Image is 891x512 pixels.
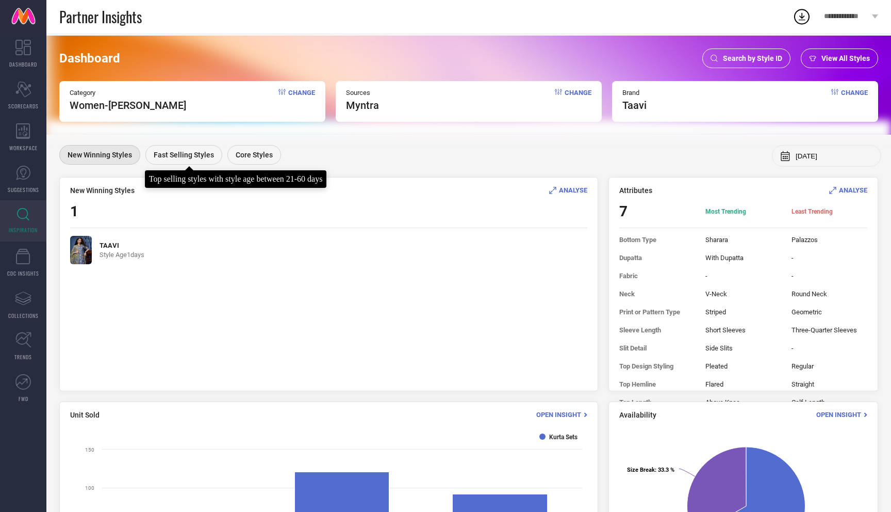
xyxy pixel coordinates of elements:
span: TAAVI [100,242,144,249]
span: Short Sleeves [705,326,781,334]
span: Dupatta [619,254,695,262]
span: Women-[PERSON_NAME] [70,99,186,111]
span: Unit Sold [70,411,100,419]
span: Least Trending [791,207,867,216]
span: Partner Insights [59,6,142,27]
span: Brand [622,89,647,97]
span: ANALYSE [559,186,587,194]
span: Regular [791,362,867,370]
span: taavi [622,99,647,111]
span: New Winning Styles [70,186,135,195]
span: - [705,272,781,280]
tspan: Size Break [627,467,655,473]
span: Style Age 1 days [100,251,144,259]
span: Palazzos [791,236,867,244]
span: Category [70,89,186,97]
span: Core Styles [236,151,273,159]
text: Kurta Sets [549,434,577,441]
span: - [791,254,867,262]
span: Open Insight [536,411,581,419]
span: Above Knee [705,398,781,406]
span: Fabric [619,272,695,280]
div: Open Insight [536,410,587,420]
span: TRENDS [14,353,32,361]
span: Top Length [619,398,695,406]
img: bC9RsH8M_3bec65e6a957477a91f65f974809764f.jpg [70,236,92,264]
span: Flared [705,380,781,388]
span: SUGGESTIONS [8,186,39,194]
div: Top selling styles with style age between 21-60 days [149,174,323,184]
span: View All Styles [821,54,870,62]
span: Most Trending [705,207,781,216]
span: 1 [70,203,78,220]
span: FWD [19,395,28,403]
span: DASHBOARD [9,60,37,68]
span: Pleated [705,362,781,370]
span: Slit Detail [619,344,695,352]
span: Top Design Styling [619,362,695,370]
span: ANALYSE [839,186,867,194]
div: Open Insight [816,410,867,420]
span: - [791,344,867,352]
span: Sharara [705,236,781,244]
span: CDC INSIGHTS [7,269,39,277]
span: myntra [346,99,379,111]
span: Sleeve Length [619,326,695,334]
div: Analyse [549,185,587,195]
span: Change [841,89,868,111]
span: Print or Pattern Type [619,308,695,316]
span: Availability [619,411,656,419]
span: Attributes [619,186,652,195]
span: Neck [619,290,695,298]
input: Select month [796,152,873,160]
span: Change [565,89,591,111]
span: New Winning Styles [68,151,132,159]
span: Dashboard [59,51,120,66]
text: 100 [85,485,94,491]
span: 7 [619,203,695,220]
span: Open Insight [816,411,861,419]
span: Bottom Type [619,236,695,244]
span: COLLECTIONS [8,312,39,319]
span: WORKSPACE [9,144,38,152]
span: Striped [705,308,781,316]
span: Round Neck [791,290,867,298]
text: : 33.3 % [627,467,674,473]
span: Change [288,89,315,111]
span: With Dupatta [705,254,781,262]
span: Top Hemline [619,380,695,388]
span: V-Neck [705,290,781,298]
span: Sources [346,89,379,97]
span: Fast Selling Styles [154,151,214,159]
span: INSPIRATION [9,226,38,234]
span: SCORECARDS [8,102,39,110]
span: Calf Length [791,398,867,406]
span: Three-Quarter Sleeves [791,326,867,334]
div: Analyse [829,185,867,195]
span: Straight [791,380,867,388]
span: Geometric [791,308,867,316]
div: Open download list [793,7,811,26]
span: Search by Style ID [723,54,782,62]
span: - [791,272,867,280]
text: 150 [85,447,94,453]
span: Side Slits [705,344,781,352]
